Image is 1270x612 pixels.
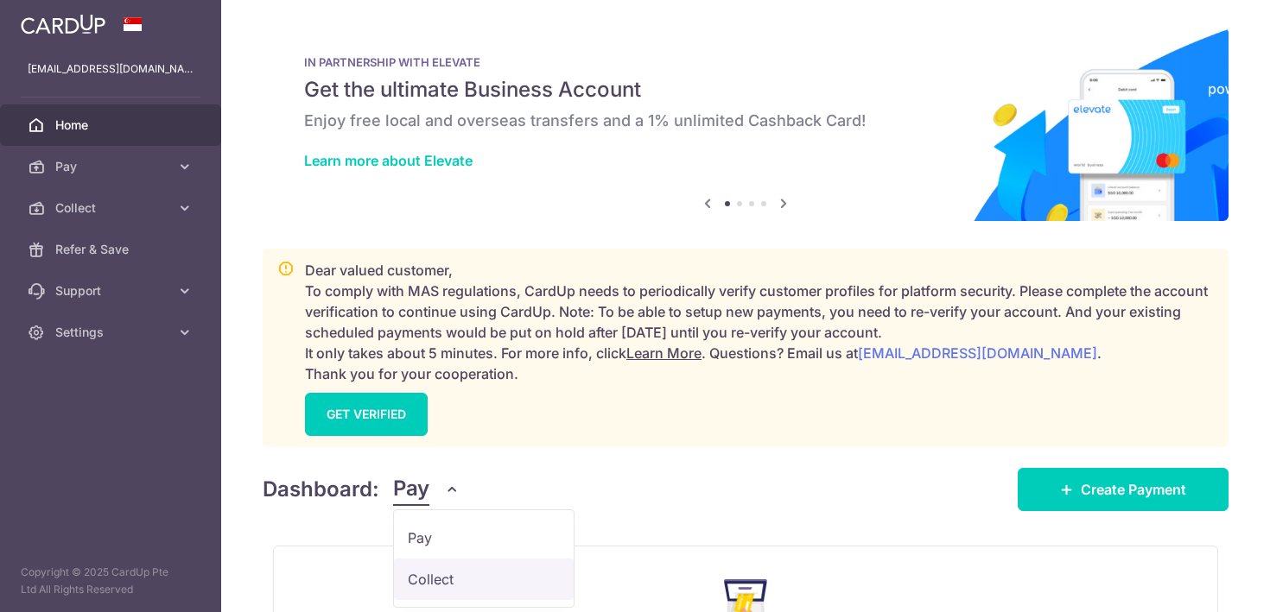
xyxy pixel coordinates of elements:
a: Learn more about Elevate [304,152,473,169]
a: Learn More [626,344,702,362]
h5: Get the ultimate Business Account [304,76,1187,104]
p: IN PARTNERSHIP WITH ELEVATE [304,55,1187,69]
ul: Pay [393,509,575,608]
a: Pay [394,517,574,558]
img: Renovation banner [263,28,1229,221]
a: GET VERIFIED [305,393,428,436]
a: Create Payment [1018,468,1229,511]
p: [EMAIL_ADDRESS][DOMAIN_NAME] [28,60,194,78]
span: Collect [55,199,169,217]
img: CardUp [21,14,105,35]
button: Pay [393,473,460,506]
span: Pay [408,527,560,548]
span: Create Payment [1081,479,1186,500]
h4: Dashboard: [263,474,379,505]
a: [EMAIL_ADDRESS][DOMAIN_NAME] [858,344,1097,362]
span: Pay [393,473,429,506]
span: Refer & Save [55,241,169,258]
span: Pay [55,158,169,175]
p: Dear valued customer, To comply with MAS regulations, CardUp needs to periodically verify custome... [305,260,1214,384]
span: Support [55,282,169,300]
span: Settings [55,324,169,341]
a: Collect [394,558,574,600]
span: Home [55,117,169,134]
h6: Enjoy free local and overseas transfers and a 1% unlimited Cashback Card! [304,110,1187,131]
